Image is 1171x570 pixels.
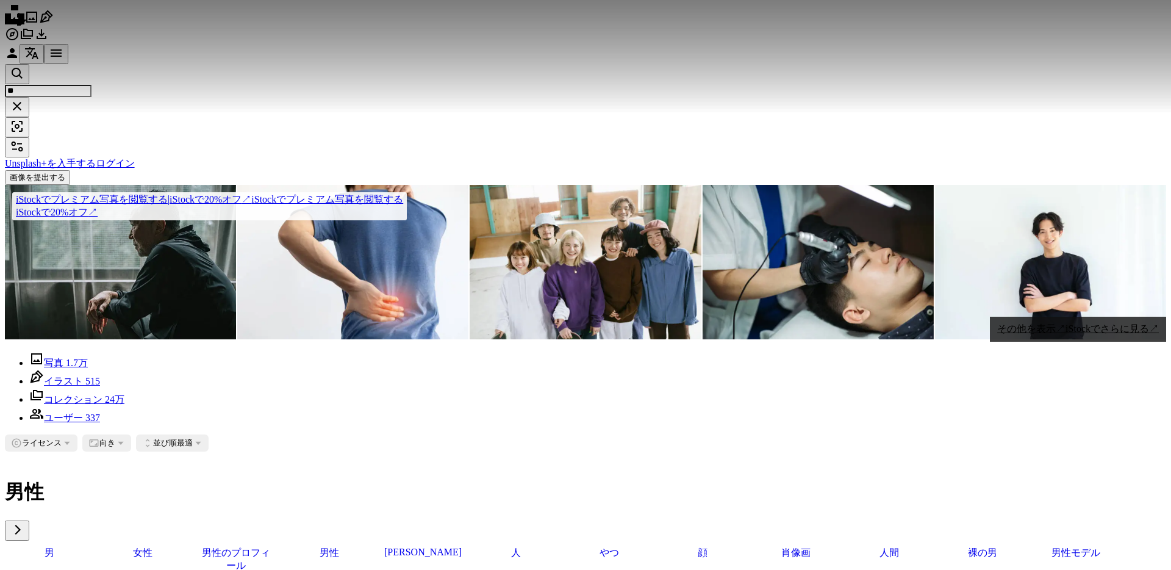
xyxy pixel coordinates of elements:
a: やつ [565,541,653,566]
span: 並び順 [153,438,177,447]
img: スケートボーダーのグループ [470,185,701,339]
a: Unsplash+を入手する [5,158,96,168]
button: 並び順最適 [136,435,209,452]
a: 人間 [845,541,933,566]
button: フィルター [5,137,29,157]
a: 肖像画 [751,541,840,566]
button: 向き [82,435,131,452]
span: ライセンス [22,438,62,447]
h1: 男性 [5,479,1166,506]
a: 探す [5,33,20,43]
button: ライセンス [5,435,77,452]
a: 写真 1.7万 [29,358,88,368]
a: 男性モデル [1031,541,1120,566]
span: iStockでさらに見る ↗ [1065,323,1159,334]
span: その他を表示 ↗ [997,323,1065,334]
a: イラスト [39,16,54,26]
span: 向き [99,438,115,447]
img: アジアの中国のハンサムな男性は、顔の美容院でマシンで入れ墨眉の治療を受けています [703,185,934,339]
img: young man portrait [935,185,1166,339]
a: 女性 [98,541,187,566]
a: 男 [5,541,93,566]
a: ダウンロード履歴 [34,33,49,43]
button: リストを右にスクロールする [5,521,29,541]
a: ホーム — Unsplash [5,16,24,26]
button: ビジュアル検索 [5,117,29,137]
a: イラスト 515 [29,376,100,386]
span: iStockでプレミアム写真を閲覧する | [16,194,170,204]
button: 全てクリア [5,97,29,117]
a: [PERSON_NAME] [378,541,467,564]
button: メニュー [44,44,68,64]
span: 1.7万 [66,358,88,368]
span: 最適 [153,438,193,449]
button: 言語 [20,44,44,64]
span: 515 [85,376,100,386]
a: ログイン / 登録する [5,52,20,62]
span: 337 [85,413,100,423]
span: 24万 [105,394,124,405]
a: 裸の男 [938,541,1026,566]
a: コレクション [20,33,34,43]
a: 人 [471,541,560,566]
a: 写真 [24,16,39,26]
a: iStockでプレミアム写真を閲覧する|iStockで20%オフ↗iStockでプレミアム写真を閲覧するiStockで20%オフ↗ [5,185,414,228]
a: ユーザー 337 [29,413,100,423]
button: Unsplashで検索する [5,64,29,84]
form: サイト内でビジュアルを探す [5,64,1166,137]
a: 顔 [658,541,747,566]
a: ログイン [96,158,135,168]
a: その他を表示↗iStockでさらに見る↗ [990,317,1166,342]
a: コレクション 24万 [29,394,124,405]
button: 画像を提出する [5,170,70,185]
span: iStockで20%オフ ↗ [16,194,251,204]
a: 男性 [285,541,373,566]
img: サイドプロファイル:自然光の中で窓際に座っている思慮深い先輩日本人男性 [5,185,236,339]
img: 背中の痛みと腰痛を持つクローズアップ男。 [237,185,468,339]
